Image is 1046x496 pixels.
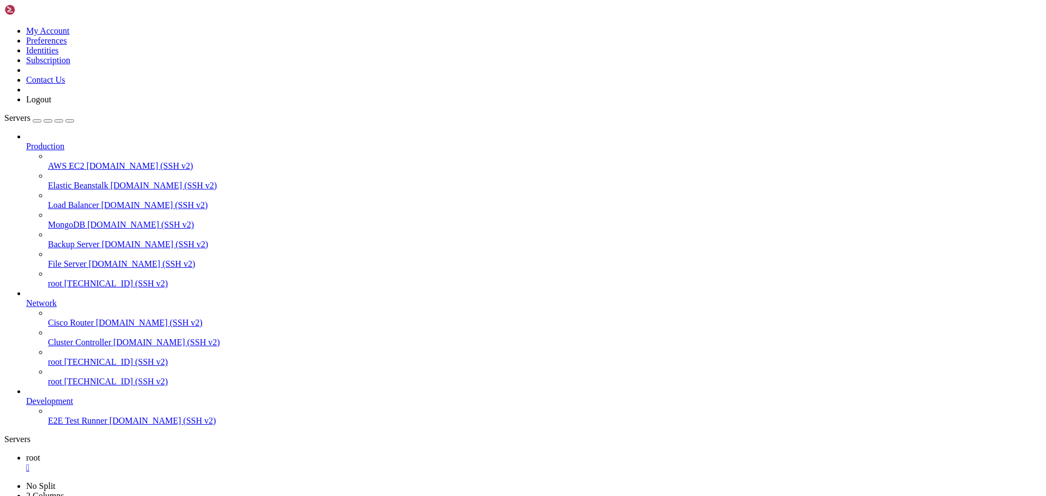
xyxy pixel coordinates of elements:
[48,181,108,190] span: Elastic Beanstalk
[26,132,1042,289] li: Production
[89,259,196,268] span: [DOMAIN_NAME] (SSH v2)
[4,113,74,123] a: Servers
[48,240,1042,249] a: Backup Server [DOMAIN_NAME] (SSH v2)
[48,191,1042,210] li: Load Balancer [DOMAIN_NAME] (SSH v2)
[48,328,1042,347] li: Cluster Controller [DOMAIN_NAME] (SSH v2)
[26,453,40,462] span: root
[4,113,31,123] span: Servers
[48,367,1042,387] li: root [TECHNICAL_ID] (SSH v2)
[4,4,67,15] img: Shellngn
[48,279,1042,289] a: root [TECHNICAL_ID] (SSH v2)
[26,481,56,491] a: No Split
[48,240,100,249] span: Backup Server
[48,416,107,425] span: E2E Test Runner
[26,463,1042,473] a: 
[48,318,94,327] span: Cisco Router
[48,181,1042,191] a: Elastic Beanstalk [DOMAIN_NAME] (SSH v2)
[48,377,1042,387] a: root [TECHNICAL_ID] (SSH v2)
[48,210,1042,230] li: MongoDB [DOMAIN_NAME] (SSH v2)
[48,308,1042,328] li: Cisco Router [DOMAIN_NAME] (SSH v2)
[111,181,217,190] span: [DOMAIN_NAME] (SSH v2)
[96,318,203,327] span: [DOMAIN_NAME] (SSH v2)
[26,396,73,406] span: Development
[101,200,208,210] span: [DOMAIN_NAME] (SSH v2)
[48,357,62,366] span: root
[48,269,1042,289] li: root [TECHNICAL_ID] (SSH v2)
[4,434,1042,444] div: Servers
[48,161,84,170] span: AWS EC2
[87,220,194,229] span: [DOMAIN_NAME] (SSH v2)
[48,406,1042,426] li: E2E Test Runner [DOMAIN_NAME] (SSH v2)
[48,230,1042,249] li: Backup Server [DOMAIN_NAME] (SSH v2)
[48,161,1042,171] a: AWS EC2 [DOMAIN_NAME] (SSH v2)
[87,161,193,170] span: [DOMAIN_NAME] (SSH v2)
[48,259,1042,269] a: File Server [DOMAIN_NAME] (SSH v2)
[48,416,1042,426] a: E2E Test Runner [DOMAIN_NAME] (SSH v2)
[64,377,168,386] span: [TECHNICAL_ID] (SSH v2)
[26,142,1042,151] a: Production
[26,26,70,35] a: My Account
[110,416,216,425] span: [DOMAIN_NAME] (SSH v2)
[48,357,1042,367] a: root [TECHNICAL_ID] (SSH v2)
[48,249,1042,269] li: File Server [DOMAIN_NAME] (SSH v2)
[64,357,168,366] span: [TECHNICAL_ID] (SSH v2)
[26,75,65,84] a: Contact Us
[48,338,1042,347] a: Cluster Controller [DOMAIN_NAME] (SSH v2)
[48,151,1042,171] li: AWS EC2 [DOMAIN_NAME] (SSH v2)
[64,279,168,288] span: [TECHNICAL_ID] (SSH v2)
[48,220,85,229] span: MongoDB
[48,318,1042,328] a: Cisco Router [DOMAIN_NAME] (SSH v2)
[26,387,1042,426] li: Development
[48,200,1042,210] a: Load Balancer [DOMAIN_NAME] (SSH v2)
[26,453,1042,473] a: root
[48,347,1042,367] li: root [TECHNICAL_ID] (SSH v2)
[26,396,1042,406] a: Development
[48,259,87,268] span: File Server
[26,36,67,45] a: Preferences
[26,289,1042,387] li: Network
[48,220,1042,230] a: MongoDB [DOMAIN_NAME] (SSH v2)
[48,200,99,210] span: Load Balancer
[26,95,51,104] a: Logout
[48,279,62,288] span: root
[26,46,59,55] a: Identities
[26,298,1042,308] a: Network
[26,298,57,308] span: Network
[26,142,64,151] span: Production
[48,171,1042,191] li: Elastic Beanstalk [DOMAIN_NAME] (SSH v2)
[113,338,220,347] span: [DOMAIN_NAME] (SSH v2)
[48,377,62,386] span: root
[26,56,70,65] a: Subscription
[48,338,111,347] span: Cluster Controller
[102,240,209,249] span: [DOMAIN_NAME] (SSH v2)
